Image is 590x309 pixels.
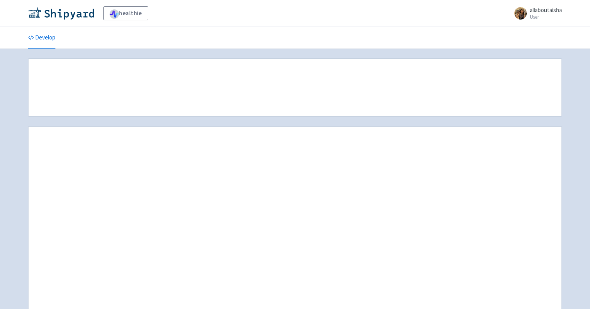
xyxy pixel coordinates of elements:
a: healthie [103,6,148,20]
a: Develop [28,27,55,49]
a: allaboutaisha User [510,7,562,20]
span: allaboutaisha [530,6,562,14]
small: User [530,14,562,20]
img: Shipyard logo [28,7,94,20]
